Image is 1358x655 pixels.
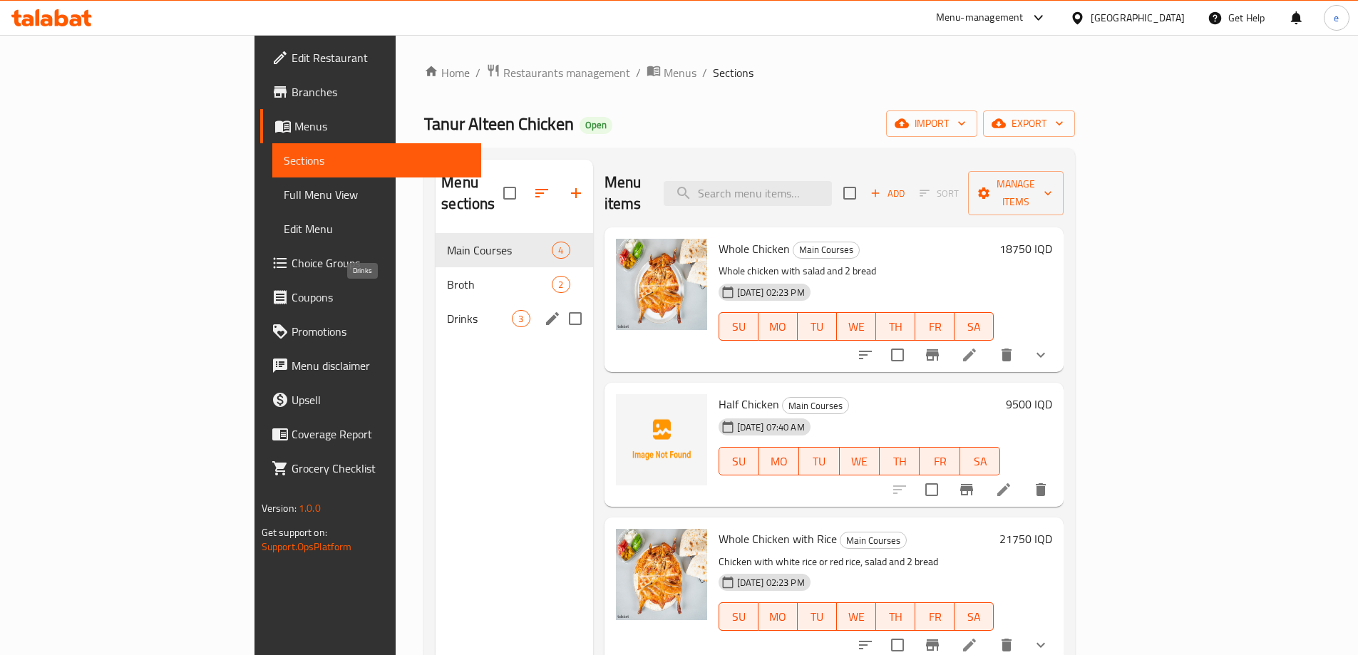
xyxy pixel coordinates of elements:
[447,242,552,259] span: Main Courses
[664,181,832,206] input: search
[961,346,978,363] a: Edit menu item
[799,447,839,475] button: TU
[260,280,481,314] a: Coupons
[284,152,470,169] span: Sections
[961,636,978,654] a: Edit menu item
[921,607,949,627] span: FR
[299,499,321,517] span: 1.0.0
[260,109,481,143] a: Menus
[876,602,915,631] button: TH
[897,115,966,133] span: import
[616,239,707,330] img: Whole Chicken
[950,473,984,507] button: Branch-specific-item
[910,182,968,205] span: Select section first
[843,607,870,627] span: WE
[999,529,1052,549] h6: 21750 IQD
[845,451,874,472] span: WE
[731,286,811,299] span: [DATE] 02:23 PM
[272,143,481,177] a: Sections
[436,301,592,336] div: Drinks3edit
[447,276,552,293] span: Broth
[552,278,569,292] span: 2
[848,338,883,372] button: sort-choices
[292,391,470,408] span: Upsell
[731,421,811,434] span: [DATE] 07:40 AM
[759,447,799,475] button: MO
[1091,10,1185,26] div: [GEOGRAPHIC_DATA]
[616,529,707,620] img: Whole Chicken with Rice
[837,602,876,631] button: WE
[983,110,1075,137] button: export
[915,312,955,341] button: FR
[260,383,481,417] a: Upsell
[719,602,758,631] button: SU
[793,242,859,258] span: Main Courses
[292,289,470,306] span: Coupons
[915,338,950,372] button: Branch-specific-item
[880,447,920,475] button: TH
[883,340,912,370] span: Select to update
[920,447,960,475] button: FR
[292,460,470,477] span: Grocery Checklist
[495,178,525,208] span: Select all sections
[960,607,988,627] span: SA
[731,576,811,589] span: [DATE] 02:23 PM
[284,220,470,237] span: Edit Menu
[885,451,914,472] span: TH
[758,602,798,631] button: MO
[725,607,753,627] span: SU
[994,115,1064,133] span: export
[960,447,1000,475] button: SA
[664,64,696,81] span: Menus
[835,178,865,208] span: Select section
[486,63,630,82] a: Restaurants management
[424,63,1075,82] nav: breadcrumb
[436,227,592,341] nav: Menu sections
[765,451,793,472] span: MO
[1032,346,1049,363] svg: Show Choices
[925,451,954,472] span: FR
[1032,636,1049,654] svg: Show Choices
[882,607,910,627] span: TH
[559,176,593,210] button: Add section
[758,312,798,341] button: MO
[294,118,470,135] span: Menus
[552,242,570,259] div: items
[921,316,949,337] span: FR
[803,607,831,627] span: TU
[713,64,753,81] span: Sections
[865,182,910,205] button: Add
[798,602,837,631] button: TU
[513,312,529,326] span: 3
[1024,473,1058,507] button: delete
[580,117,612,134] div: Open
[260,314,481,349] a: Promotions
[805,451,833,472] span: TU
[868,185,907,202] span: Add
[512,310,530,327] div: items
[719,238,790,259] span: Whole Chicken
[915,602,955,631] button: FR
[260,75,481,109] a: Branches
[605,172,647,215] h2: Menu items
[292,426,470,443] span: Coverage Report
[636,64,641,81] li: /
[719,312,758,341] button: SU
[552,276,570,293] div: items
[995,481,1012,498] a: Edit menu item
[424,108,574,140] span: Tanur Alteen Chicken
[840,447,880,475] button: WE
[764,607,792,627] span: MO
[503,64,630,81] span: Restaurants management
[999,239,1052,259] h6: 18750 IQD
[292,83,470,100] span: Branches
[783,398,848,414] span: Main Courses
[719,393,779,415] span: Half Chicken
[292,323,470,340] span: Promotions
[840,532,906,549] span: Main Courses
[840,532,907,549] div: Main Courses
[917,475,947,505] span: Select to update
[262,523,327,542] span: Get support on:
